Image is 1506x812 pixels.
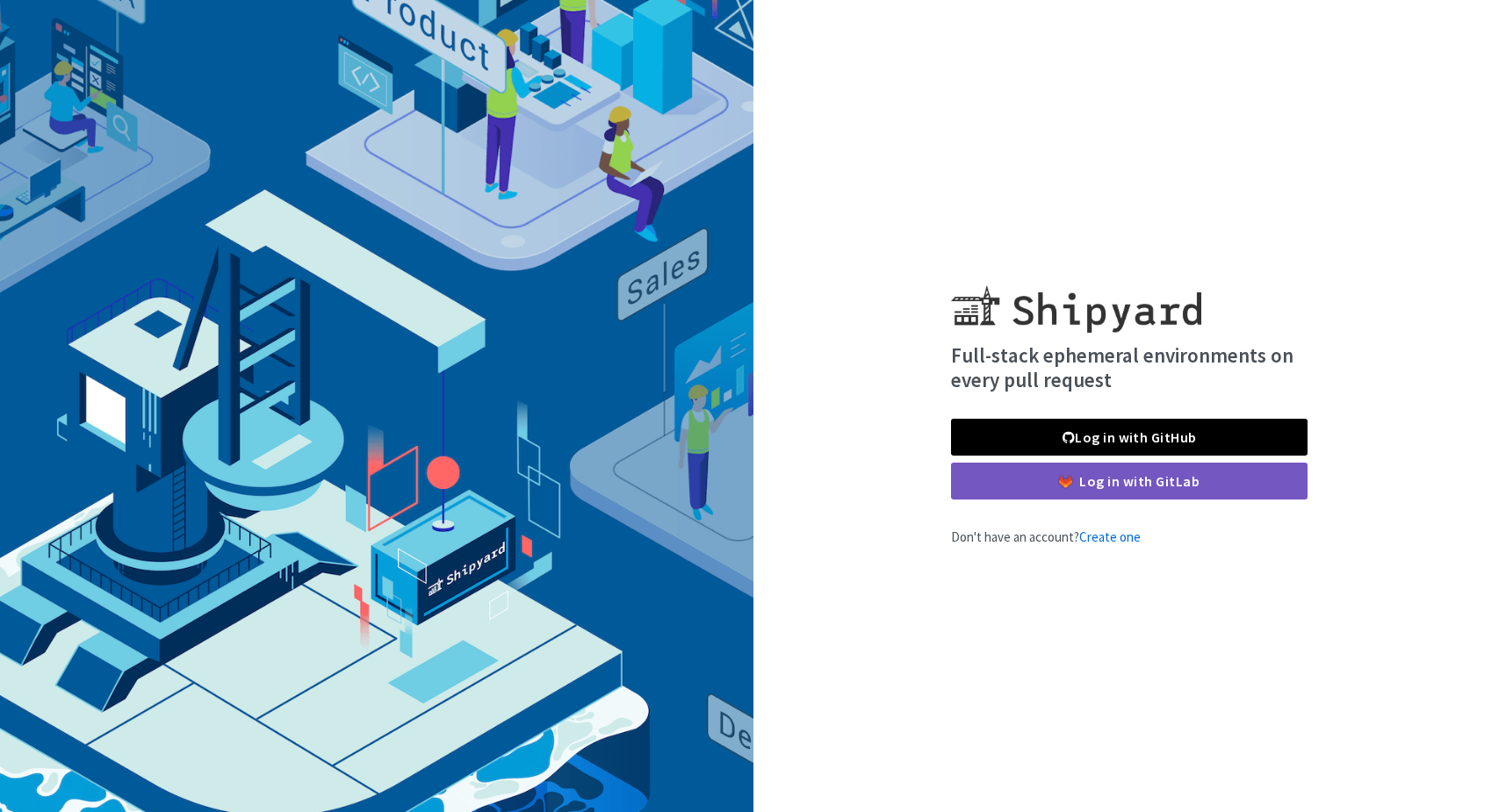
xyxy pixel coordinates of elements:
h4: Full-stack ephemeral environments on every pull request [951,343,1308,392]
a: Create one [1079,528,1141,545]
img: gitlab-color.svg [1059,475,1072,488]
a: Log in with GitHub [951,419,1308,456]
img: Shipyard logo [951,264,1201,333]
span: Don't have an account? [951,528,1141,545]
a: Log in with GitLab [951,463,1308,499]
